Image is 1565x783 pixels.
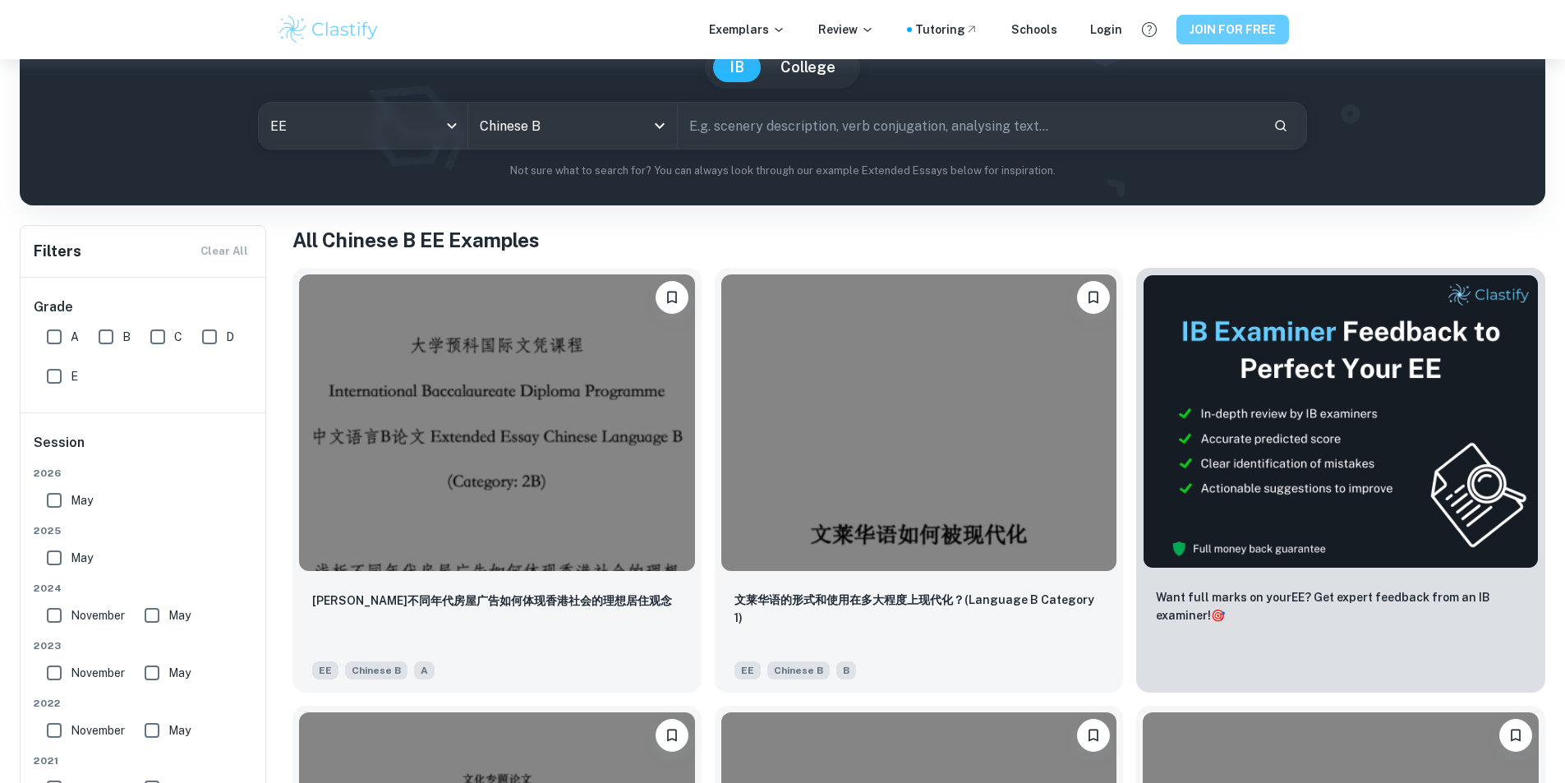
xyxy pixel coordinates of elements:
[656,719,688,752] button: Please log in to bookmark exemplars
[122,328,131,346] span: B
[34,696,254,711] span: 2022
[1267,112,1295,140] button: Search
[312,592,672,610] p: 浅析不同年代房屋广告如何体现香港社会的理想居住观念
[734,591,1104,627] p: 文莱华语的形式和使用在多大程度上现代化？(Language B Category 1)
[678,103,1260,149] input: E.g. scenery description, verb conjugation, analysing text...
[915,21,978,39] a: Tutoring
[71,606,125,624] span: November
[312,661,338,679] span: EE
[1135,16,1163,44] button: Help and Feedback
[648,114,671,137] button: Open
[414,661,435,679] span: A
[34,297,254,317] h6: Grade
[34,240,81,263] h6: Filters
[34,581,254,596] span: 2024
[345,661,407,679] span: Chinese B
[818,21,874,39] p: Review
[1136,268,1545,693] a: ThumbnailWant full marks on yourEE? Get expert feedback from an IB examiner!
[71,367,78,385] span: E
[259,103,467,149] div: EE
[1156,588,1526,624] p: Want full marks on your EE ? Get expert feedback from an IB examiner!
[1077,281,1110,314] button: Please log in to bookmark exemplars
[226,328,234,346] span: D
[836,661,856,679] span: B
[34,433,254,466] h6: Session
[168,664,191,682] span: May
[715,268,1124,693] a: Please log in to bookmark exemplars文莱华语的形式和使用在多大程度上现代化？(Language B Category 1)EEChinese BB
[71,664,125,682] span: November
[71,328,79,346] span: A
[734,661,761,679] span: EE
[299,274,695,571] img: Chinese B EE example thumbnail: 浅析不同年代房屋广告如何体现香港社会的理想居住观念
[168,606,191,624] span: May
[767,661,830,679] span: Chinese B
[709,21,785,39] p: Exemplars
[713,53,761,82] button: IB
[656,281,688,314] button: Please log in to bookmark exemplars
[168,721,191,739] span: May
[277,13,381,46] img: Clastify logo
[292,268,702,693] a: Please log in to bookmark exemplars浅析不同年代房屋广告如何体现香港社会的理想居住观念EEChinese BA
[34,753,254,768] span: 2021
[34,523,254,538] span: 2025
[1176,15,1289,44] button: JOIN FOR FREE
[1143,274,1539,569] img: Thumbnail
[764,53,852,82] button: College
[34,638,254,653] span: 2023
[71,549,93,567] span: May
[1499,719,1532,752] button: Please log in to bookmark exemplars
[34,466,254,481] span: 2026
[174,328,182,346] span: C
[71,491,93,509] span: May
[721,274,1117,571] img: Chinese B EE example thumbnail: 文莱华语的形式和使用在多大程度上现代化？(Language B Category
[292,225,1545,255] h1: All Chinese B EE Examples
[1090,21,1122,39] a: Login
[33,163,1532,179] p: Not sure what to search for? You can always look through our example Extended Essays below for in...
[1011,21,1057,39] a: Schools
[1211,609,1225,622] span: 🎯
[1077,719,1110,752] button: Please log in to bookmark exemplars
[71,721,125,739] span: November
